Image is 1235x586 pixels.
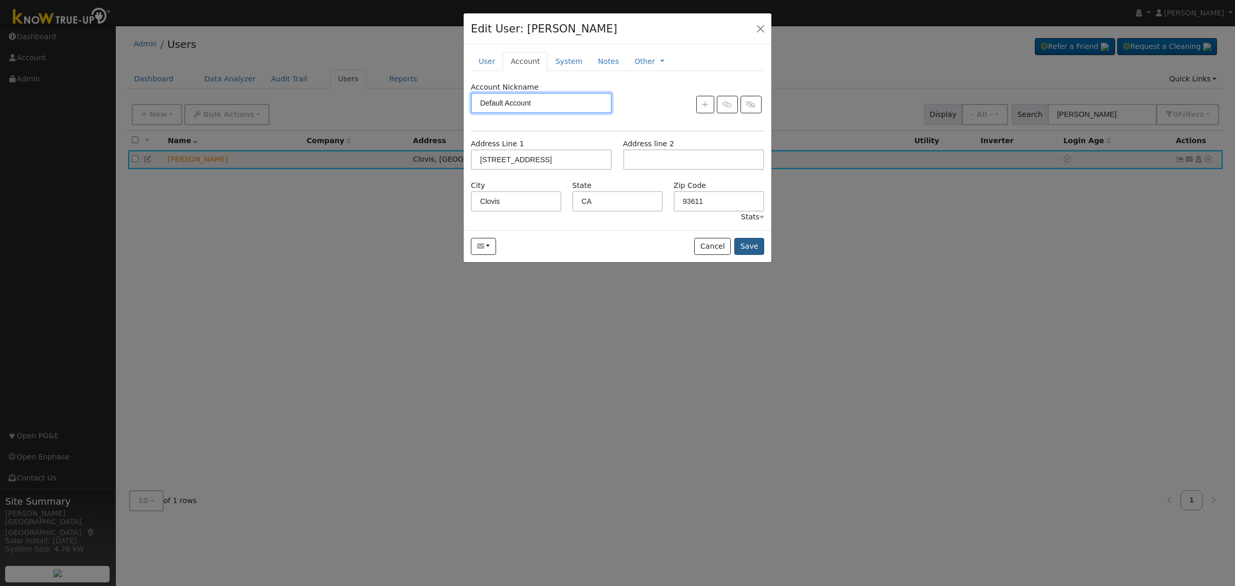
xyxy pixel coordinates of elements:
button: Save [734,238,764,255]
label: Zip Code [674,180,706,191]
label: State [572,180,591,191]
button: Cancel [694,238,731,255]
button: singhsra@sbcglobal.net [471,238,496,255]
button: Link Account [717,96,738,113]
a: Other [634,56,655,67]
button: Create New Account [696,96,714,113]
label: City [471,180,485,191]
label: Address line 2 [623,139,674,149]
a: Notes [590,52,627,71]
h4: Edit User: [PERSON_NAME] [471,21,617,37]
a: System [548,52,590,71]
button: Unlink Account [740,96,762,113]
label: Address Line 1 [471,139,524,149]
a: Account [503,52,548,71]
a: User [471,52,503,71]
div: Stats [741,212,764,222]
label: Account Nickname [471,82,539,93]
